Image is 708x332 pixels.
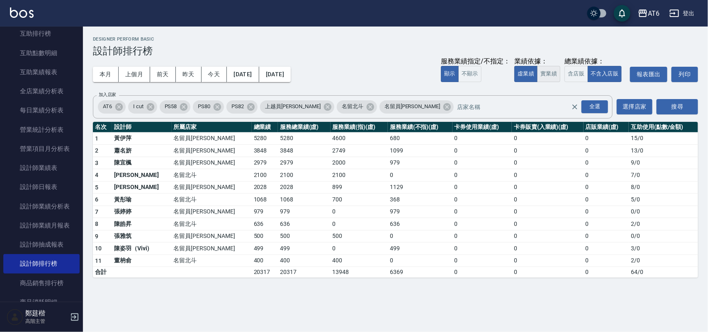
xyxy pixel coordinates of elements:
[441,57,510,66] div: 服務業績指定/不指定：
[172,145,252,157] td: 名留員[PERSON_NAME]
[99,92,116,98] label: 加入店家
[331,206,388,218] td: 0
[112,145,171,157] td: 蕭名旂
[453,206,512,218] td: 0
[512,194,584,206] td: 0
[93,267,112,278] td: 合計
[95,160,98,166] span: 3
[584,122,629,133] th: 店販業績(虛)
[278,145,331,157] td: 3848
[252,230,278,242] td: 500
[95,196,98,203] span: 6
[278,181,331,194] td: 2028
[337,100,377,114] div: 名留北斗
[252,194,278,206] td: 1068
[112,181,171,194] td: [PERSON_NAME]
[331,230,388,242] td: 500
[453,181,512,194] td: 0
[172,122,252,133] th: 所屬店家
[3,82,80,101] a: 全店業績分析表
[95,245,102,252] span: 10
[629,157,698,169] td: 9 / 0
[3,177,80,196] a: 設計師日報表
[93,36,698,42] h2: Designer Perform Basic
[172,230,252,242] td: 名留員[PERSON_NAME]
[226,102,249,111] span: PS82
[629,242,698,255] td: 3 / 0
[252,267,278,278] td: 20317
[453,230,512,242] td: 0
[453,169,512,182] td: 0
[512,267,584,278] td: 0
[128,100,157,114] div: I cut
[629,230,698,242] td: 0 / 0
[331,218,388,230] td: 0
[584,254,629,267] td: 0
[93,122,698,278] table: a dense table
[514,66,538,82] button: 虛業績
[112,242,171,255] td: 陳姿羽（Vivi)
[584,218,629,230] td: 0
[453,218,512,230] td: 0
[629,194,698,206] td: 5 / 0
[252,218,278,230] td: 636
[331,242,388,255] td: 0
[512,157,584,169] td: 0
[193,102,215,111] span: PS80
[172,206,252,218] td: 名留員[PERSON_NAME]
[512,230,584,242] td: 0
[252,242,278,255] td: 499
[98,102,117,111] span: AT6
[388,242,453,255] td: 499
[95,221,98,227] span: 8
[441,66,459,82] button: 顯示
[278,122,331,133] th: 服務總業績(虛)
[388,206,453,218] td: 979
[3,120,80,139] a: 營業統計分析表
[331,194,388,206] td: 700
[453,132,512,145] td: 0
[453,122,512,133] th: 卡券使用業績(虛)
[512,206,584,218] td: 0
[112,254,171,267] td: 董枘俞
[93,67,119,82] button: 本月
[581,100,608,113] div: 全選
[331,254,388,267] td: 400
[3,235,80,254] a: 設計師抽成報表
[3,139,80,158] a: 營業項目月分析表
[331,267,388,278] td: 13948
[112,218,171,230] td: 陳皓昇
[93,45,698,57] h3: 設計師排行榜
[512,218,584,230] td: 0
[172,157,252,169] td: 名留員[PERSON_NAME]
[252,157,278,169] td: 2979
[635,5,663,22] button: AT6
[3,293,80,312] a: 商品消耗明細
[512,181,584,194] td: 0
[455,99,586,114] input: 店家名稱
[629,206,698,218] td: 0 / 0
[150,67,176,82] button: 前天
[584,145,629,157] td: 0
[657,99,698,114] button: 搜尋
[512,254,584,267] td: 0
[112,206,171,218] td: 張婷婷
[630,67,667,82] a: 報表匯出
[537,66,560,82] button: 實業績
[7,309,23,325] img: Person
[388,169,453,182] td: 0
[512,169,584,182] td: 0
[278,132,331,145] td: 5280
[128,102,148,111] span: I cut
[3,44,80,63] a: 互助點數明細
[112,194,171,206] td: 黃彤瑜
[580,99,610,115] button: Open
[172,218,252,230] td: 名留北斗
[95,184,98,191] span: 5
[453,157,512,169] td: 0
[252,206,278,218] td: 979
[3,63,80,82] a: 互助業績報表
[172,132,252,145] td: 名留員[PERSON_NAME]
[252,169,278,182] td: 2100
[95,208,98,215] span: 7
